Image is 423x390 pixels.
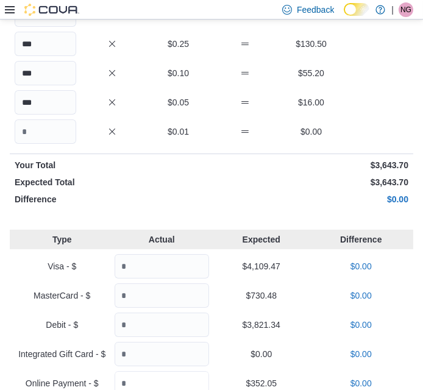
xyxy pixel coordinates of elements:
[15,233,110,246] p: Type
[280,126,342,138] p: $0.00
[15,176,209,188] p: Expected Total
[15,348,110,360] p: Integrated Gift Card - $
[115,233,210,246] p: Actual
[314,233,409,246] p: Difference
[148,96,209,108] p: $0.05
[214,193,408,205] p: $0.00
[15,377,110,389] p: Online Payment - $
[15,319,110,331] p: Debit - $
[24,4,79,16] img: Cova
[115,254,210,278] input: Quantity
[214,348,309,360] p: $0.00
[15,32,76,56] input: Quantity
[314,260,409,272] p: $0.00
[214,176,408,188] p: $3,643.70
[399,2,413,17] div: Nadine Guindon
[148,67,209,79] p: $0.10
[214,159,408,171] p: $3,643.70
[280,38,342,50] p: $130.50
[314,348,409,360] p: $0.00
[115,342,210,366] input: Quantity
[15,260,110,272] p: Visa - $
[344,3,369,16] input: Dark Mode
[391,2,394,17] p: |
[280,96,342,108] p: $16.00
[115,313,210,337] input: Quantity
[314,377,409,389] p: $0.00
[214,319,309,331] p: $3,821.34
[15,159,209,171] p: Your Total
[314,319,409,331] p: $0.00
[314,289,409,302] p: $0.00
[280,67,342,79] p: $55.20
[15,61,76,85] input: Quantity
[214,377,309,389] p: $352.05
[297,4,334,16] span: Feedback
[148,38,209,50] p: $0.25
[15,119,76,144] input: Quantity
[214,260,309,272] p: $4,109.47
[148,126,209,138] p: $0.01
[400,2,411,17] span: NG
[15,90,76,115] input: Quantity
[115,283,210,308] input: Quantity
[214,289,309,302] p: $730.48
[15,289,110,302] p: MasterCard - $
[15,193,209,205] p: Difference
[214,233,309,246] p: Expected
